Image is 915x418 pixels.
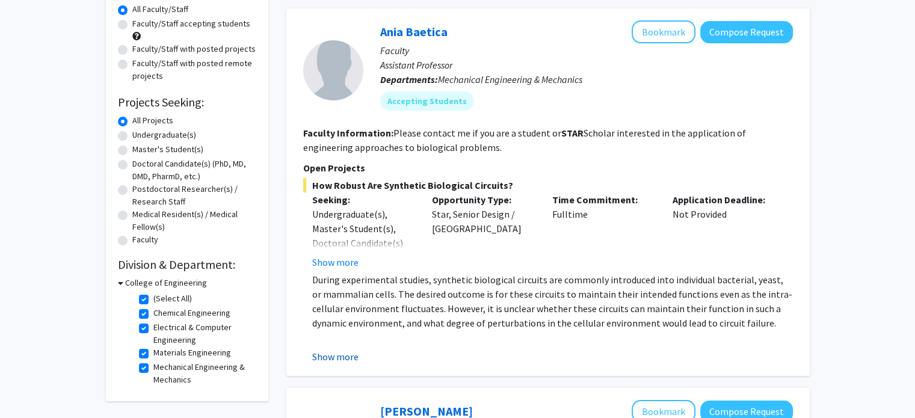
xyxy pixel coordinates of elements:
p: Faculty [380,43,793,58]
label: Faculty/Staff with posted projects [132,43,256,55]
span: How Robust Are Synthetic Biological Circuits? [303,178,793,192]
h2: Projects Seeking: [118,95,256,109]
label: Materials Engineering [153,346,231,359]
p: Seeking: [312,192,414,207]
label: Faculty [132,233,158,246]
p: Open Projects [303,161,793,175]
span: Mechanical Engineering & Mechanics [438,73,582,85]
label: All Faculty/Staff [132,3,188,16]
fg-read-more: Please contact me if you are a student or Scholar interested in the application of engineering ap... [303,127,746,153]
label: Chemical Engineering [153,307,230,319]
h3: College of Engineering [125,277,207,289]
b: Faculty Information: [303,127,393,139]
label: Medical Resident(s) / Medical Fellow(s) [132,208,256,233]
div: Not Provided [664,192,784,269]
a: Ania Baetica [380,24,448,39]
p: Application Deadline: [673,192,775,207]
button: Compose Request to Ania Baetica [700,21,793,43]
p: Assistant Professor [380,58,793,72]
label: Electrical & Computer Engineering [153,321,253,346]
label: Postdoctoral Researcher(s) / Research Staff [132,183,256,208]
label: (Select All) [153,292,192,305]
label: Doctoral Candidate(s) (PhD, MD, DMD, PharmD, etc.) [132,158,256,183]
label: Undergraduate(s) [132,129,196,141]
mat-chip: Accepting Students [380,91,474,111]
div: Star, Senior Design / [GEOGRAPHIC_DATA] [423,192,543,269]
label: Faculty/Staff with posted remote projects [132,57,256,82]
label: Master's Student(s) [132,143,203,156]
iframe: Chat [9,364,51,409]
b: STAR [561,127,584,139]
p: During experimental studies, synthetic biological circuits are commonly introduced into individua... [312,272,793,330]
p: Time Commitment: [552,192,655,207]
button: Add Ania Baetica to Bookmarks [632,20,695,43]
label: Mechanical Engineering & Mechanics [153,361,253,386]
h2: Division & Department: [118,257,256,272]
button: Show more [312,255,359,269]
label: Faculty/Staff accepting students [132,17,250,30]
button: Show more [312,349,359,364]
div: Fulltime [543,192,664,269]
b: Departments: [380,73,438,85]
p: Opportunity Type: [432,192,534,207]
label: All Projects [132,114,173,127]
div: Undergraduate(s), Master's Student(s), Doctoral Candidate(s) (PhD, MD, DMD, PharmD, etc.) [312,207,414,279]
